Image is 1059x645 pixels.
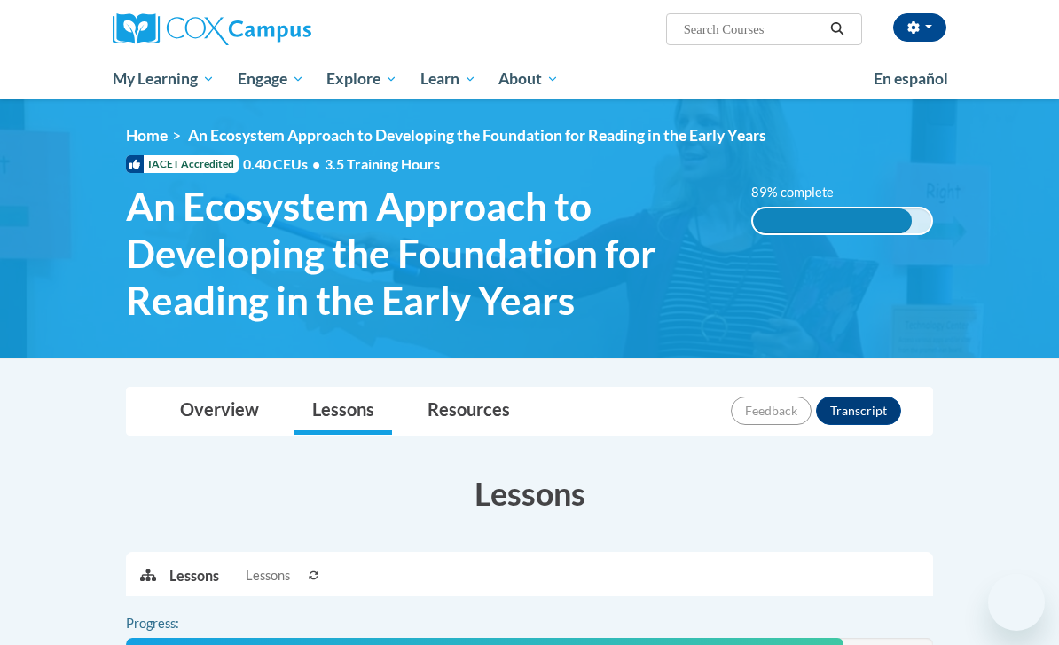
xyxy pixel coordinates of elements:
[682,19,824,40] input: Search Courses
[294,388,392,435] a: Lessons
[893,13,946,42] button: Account Settings
[188,126,766,145] span: An Ecosystem Approach to Developing the Foundation for Reading in the Early Years
[126,614,228,633] label: Progress:
[988,574,1045,631] iframe: Button to launch messaging window
[751,183,853,202] label: 89% complete
[169,566,219,586] p: Lessons
[113,13,373,45] a: Cox Campus
[862,60,960,98] a: En español
[315,59,409,99] a: Explore
[410,388,528,435] a: Resources
[162,388,277,435] a: Overview
[874,69,948,88] span: En español
[325,155,440,172] span: 3.5 Training Hours
[126,126,168,145] a: Home
[731,397,812,425] button: Feedback
[488,59,571,99] a: About
[409,59,488,99] a: Learn
[824,19,851,40] button: Search
[420,68,476,90] span: Learn
[243,154,325,174] span: 0.40 CEUs
[238,68,304,90] span: Engage
[326,68,397,90] span: Explore
[126,183,725,323] span: An Ecosystem Approach to Developing the Foundation for Reading in the Early Years
[226,59,316,99] a: Engage
[246,566,290,586] span: Lessons
[126,155,239,173] span: IACET Accredited
[113,13,311,45] img: Cox Campus
[113,68,215,90] span: My Learning
[126,471,933,515] h3: Lessons
[99,59,960,99] div: Main menu
[101,59,226,99] a: My Learning
[312,155,320,172] span: •
[753,208,912,233] div: 89% complete
[498,68,559,90] span: About
[816,397,901,425] button: Transcript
